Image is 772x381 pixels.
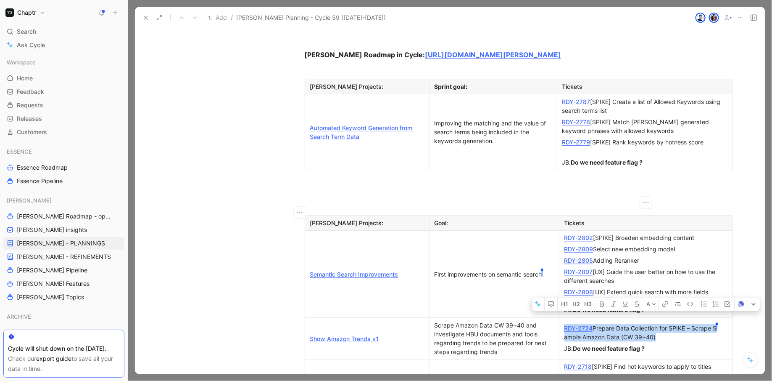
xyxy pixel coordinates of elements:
[564,256,727,265] div: Adding Reranker
[7,58,36,67] span: Workspace
[571,159,643,166] strong: Do we need feature flag ?
[562,117,727,135] div: [SPIKE] Match [PERSON_NAME] generated keyword phrases with allowed keywords
[310,218,424,227] div: [PERSON_NAME] Projects:
[3,237,124,250] a: [PERSON_NAME] - PLANNINGS
[17,40,45,50] span: Ask Cycle
[17,115,42,123] span: Releases
[36,355,71,362] a: export guide
[3,250,124,263] a: [PERSON_NAME] - REFINEMENTS
[562,138,727,147] div: [SPIKE] Rank keywords by hotness score
[17,101,43,109] span: Requests
[17,266,87,274] span: [PERSON_NAME] Pipeline
[3,194,124,207] div: [PERSON_NAME]
[17,9,36,16] h1: Chaptr
[564,269,593,276] a: RDY-2807
[8,344,120,354] div: Cycle will shut down on the [DATE].
[7,196,52,205] span: [PERSON_NAME]
[710,13,718,22] img: avatar
[435,119,552,145] div: Improving the matching and the value of search terms being included in the keywords generation.
[17,74,33,83] span: Home
[3,291,124,304] a: [PERSON_NAME] Topics
[3,126,124,139] a: Customers
[17,88,44,96] span: Feedback
[17,239,105,248] span: [PERSON_NAME] - PLANNINGS
[310,82,424,91] div: [PERSON_NAME] Projects:
[3,145,124,158] div: ESSENCE
[3,277,124,290] a: [PERSON_NAME] Features
[564,289,593,296] a: RDY-2808
[3,264,124,277] a: [PERSON_NAME] Pipeline
[3,99,124,112] a: Requests
[3,224,124,236] a: [PERSON_NAME] insights
[310,335,379,342] a: Show Amazon Trends v1
[17,27,36,37] span: Search
[564,245,727,254] div: Select new embedding model
[310,124,414,140] a: Automated Keyword Generation from Search Term Data
[7,312,31,321] span: ARCHIVE
[7,147,32,156] span: ESSENCE
[3,112,124,125] a: Releases
[17,293,84,301] span: [PERSON_NAME] Topics
[8,354,120,374] div: Check our to save all your data in time.
[696,13,705,22] img: avatar
[564,362,727,371] div: [SPIKE] Find hot keywords to apply to titles
[17,177,63,185] span: Essence Pipeline
[231,13,233,23] span: /
[435,83,468,90] strong: Sprint goal:
[562,97,727,115] div: [SPIKE] Create a list of Allowed Keywords using search terms list
[564,324,727,342] div: Prepare Data Collection for SPIKE – Scrape S ample Amazon Data (CW 39+40)
[564,344,727,353] div: JB:
[564,218,727,227] div: Tickets
[3,310,124,325] div: ARCHIVE
[17,128,47,136] span: Customers
[3,85,124,98] a: Feedback
[206,13,229,23] button: Add
[3,7,47,19] button: ChaptrChaptr
[564,268,727,285] div: [UX] Guide the user better on how to use the different searches
[573,306,645,314] strong: Do we need feature flag ?
[425,51,561,59] a: [URL][DOMAIN_NAME][PERSON_NAME]
[562,98,590,105] a: RDY-2787
[564,257,593,264] a: RDY-2805
[305,51,425,59] strong: [PERSON_NAME] Roadmap in Cycle:
[3,72,124,85] a: Home
[3,56,124,69] div: Workspace
[562,139,590,146] a: RDY-2779
[236,13,386,23] span: [PERSON_NAME] Planning - Cycle 59 ([DATE]-[DATE])
[3,39,124,51] a: Ask Cycle
[573,345,645,352] strong: Do we need feature flag ?
[435,218,554,227] div: Goal:
[562,118,590,125] a: RDY-2778
[3,145,124,187] div: ESSENCEEssence RoadmapEssence Pipeline
[3,326,124,339] div: NOA
[564,363,592,370] a: RDY-2718
[564,234,593,242] a: RDY-2802
[3,175,124,187] a: Essence Pipeline
[3,326,124,341] div: NOA
[3,194,124,304] div: [PERSON_NAME][PERSON_NAME] Roadmap - open items[PERSON_NAME] insights[PERSON_NAME] - PLANNINGS[PE...
[564,234,727,242] div: [SPIKE] Broaden embedding content
[17,226,87,234] span: [PERSON_NAME] insights
[310,271,398,278] a: Semantic Search Improvements
[3,210,124,223] a: [PERSON_NAME] Roadmap - open items
[3,25,124,38] div: Search
[564,246,593,253] a: RDY-2809
[562,82,727,91] div: Tickets
[562,149,727,167] div: JB:
[17,253,111,261] span: [PERSON_NAME] - REFINEMENTS
[435,270,554,279] div: First improvements on semantic search
[564,325,593,332] a: RDY-2724
[17,212,114,221] span: [PERSON_NAME] Roadmap - open items
[5,8,14,17] img: Chaptr
[564,288,727,314] div: [UX] Extend quick search with more fields JB:
[3,161,124,174] a: Essence Roadmap
[17,280,90,288] span: [PERSON_NAME] Features
[7,328,19,337] span: NOA
[17,163,68,172] span: Essence Roadmap
[435,321,554,356] div: Scrape Amazon Data CW 39+40 and investigate HBU documents and tools regarding trends to be prepar...
[3,310,124,323] div: ARCHIVE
